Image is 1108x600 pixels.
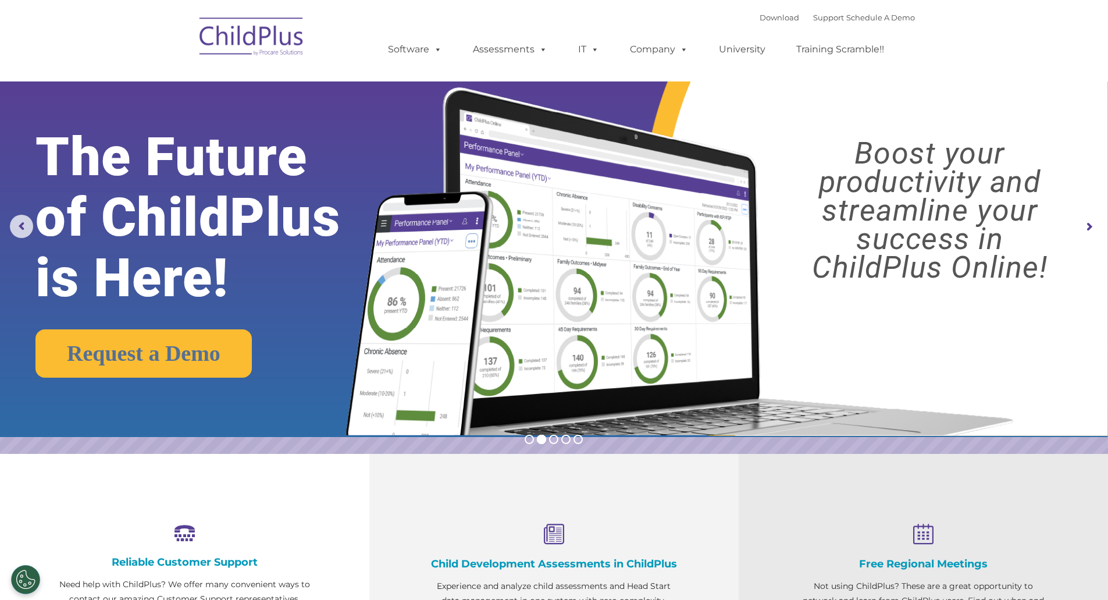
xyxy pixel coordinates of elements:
rs-layer: Boost your productivity and streamline your success in ChildPlus Online! [765,139,1094,282]
a: IT [567,38,611,61]
button: Cookies Settings [11,565,40,594]
span: Last name [162,77,197,86]
a: Download [760,13,799,22]
img: ChildPlus by Procare Solutions [194,9,310,68]
a: Assessments [461,38,559,61]
a: Support [813,13,844,22]
font: | [760,13,915,22]
a: Software [376,38,454,61]
rs-layer: The Future of ChildPlus is Here! [35,127,389,308]
a: Company [618,38,700,61]
a: University [707,38,777,61]
iframe: Chat Widget [918,474,1108,600]
a: Training Scramble!! [785,38,896,61]
a: Request a Demo [35,329,252,378]
span: Phone number [162,125,211,133]
h4: Child Development Assessments in ChildPlus [427,558,681,570]
h4: Free Regional Meetings [797,558,1050,570]
a: Schedule A Demo [846,13,915,22]
h4: Reliable Customer Support [58,556,311,569]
